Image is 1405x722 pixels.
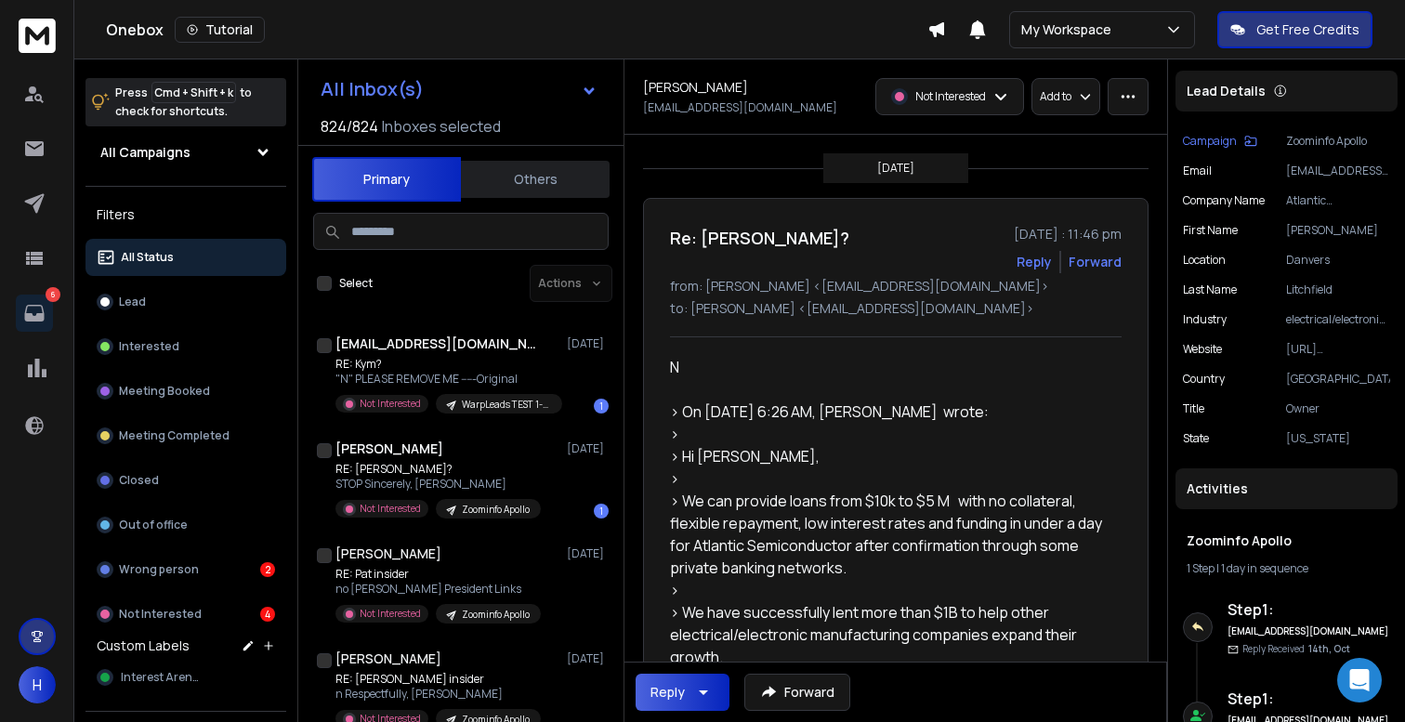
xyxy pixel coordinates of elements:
[1183,223,1238,238] p: First Name
[636,674,729,711] button: Reply
[335,672,541,687] p: RE: [PERSON_NAME] insider
[115,84,252,121] p: Press to check for shortcuts.
[335,462,541,477] p: RE: [PERSON_NAME]?
[1286,223,1390,238] p: [PERSON_NAME]
[1256,20,1359,39] p: Get Free Credits
[119,518,188,532] p: Out of office
[567,441,609,456] p: [DATE]
[175,17,265,43] button: Tutorial
[19,666,56,703] button: H
[1183,134,1257,149] button: Campaign
[1187,82,1266,100] p: Lead Details
[670,225,849,251] h1: Re: [PERSON_NAME]?
[119,339,179,354] p: Interested
[1286,401,1390,416] p: Owner
[119,384,210,399] p: Meeting Booked
[1286,312,1390,327] p: electrical/electronic manufacturing
[119,562,199,577] p: Wrong person
[1286,372,1390,387] p: [GEOGRAPHIC_DATA]
[339,276,373,291] label: Select
[462,398,551,412] p: WarpLeads TEST 1-10 EMPLOYEE
[335,372,558,387] p: "N" PLEASE REMOVE ME -----Original
[312,157,461,202] button: Primary
[877,161,914,176] p: [DATE]
[1286,282,1390,297] p: Litchfield
[1286,134,1390,149] p: Zoominfo Apollo
[85,462,286,499] button: Closed
[567,546,609,561] p: [DATE]
[643,78,748,97] h1: [PERSON_NAME]
[1017,253,1052,271] button: Reply
[335,687,541,702] p: n Respectfully, [PERSON_NAME]
[46,287,60,302] p: 6
[1183,134,1237,149] p: Campaign
[306,71,612,108] button: All Inbox(s)
[594,399,609,414] div: 1
[321,115,378,138] span: 824 / 824
[1175,468,1398,509] div: Activities
[1040,89,1071,104] p: Add to
[1183,253,1226,268] p: location
[1228,598,1390,621] h6: Step 1 :
[1221,560,1308,576] span: 1 day in sequence
[85,328,286,365] button: Interested
[321,80,424,98] h1: All Inbox(s)
[121,250,174,265] p: All Status
[1183,193,1265,208] p: Company Name
[360,397,421,411] p: Not Interested
[97,637,190,655] h3: Custom Labels
[915,89,986,104] p: Not Interested
[335,335,540,353] h1: [EMAIL_ADDRESS][DOMAIN_NAME]
[119,607,202,622] p: Not Interested
[1021,20,1119,39] p: My Workspace
[85,373,286,410] button: Meeting Booked
[119,428,230,443] p: Meeting Completed
[151,82,236,103] span: Cmd + Shift + k
[1217,11,1372,48] button: Get Free Credits
[85,239,286,276] button: All Status
[1069,253,1122,271] div: Forward
[85,659,286,696] button: Interest Arena
[85,596,286,633] button: Not Interested4
[567,336,609,351] p: [DATE]
[16,295,53,332] a: 6
[1183,282,1237,297] p: Last Name
[335,650,441,668] h1: [PERSON_NAME]
[670,277,1122,295] p: from: [PERSON_NAME] <[EMAIL_ADDRESS][DOMAIN_NAME]>
[1286,193,1390,208] p: Atlantic Semiconductor
[461,159,610,200] button: Others
[567,651,609,666] p: [DATE]
[643,100,837,115] p: [EMAIL_ADDRESS][DOMAIN_NAME]
[335,477,541,492] p: STOP Sincerely, [PERSON_NAME]
[1187,532,1386,550] h1: Zoominfo Apollo
[1187,561,1386,576] div: |
[119,295,146,309] p: Lead
[335,545,441,563] h1: [PERSON_NAME]
[1183,431,1209,446] p: State
[1286,164,1390,178] p: [EMAIL_ADDRESS][DOMAIN_NAME]
[85,417,286,454] button: Meeting Completed
[119,473,159,488] p: Closed
[106,17,927,43] div: Onebox
[100,143,190,162] h1: All Campaigns
[650,683,685,702] div: Reply
[85,134,286,171] button: All Campaigns
[260,607,275,622] div: 4
[1308,642,1350,655] span: 14th, Oct
[1183,372,1225,387] p: Country
[335,567,541,582] p: RE: Pat insider
[335,582,541,597] p: no [PERSON_NAME] President Links
[744,674,850,711] button: Forward
[335,440,443,458] h1: [PERSON_NAME]
[85,283,286,321] button: Lead
[1014,225,1122,243] p: [DATE] : 11:46 pm
[1286,253,1390,268] p: Danvers
[1228,624,1390,638] h6: [EMAIL_ADDRESS][DOMAIN_NAME]
[360,502,421,516] p: Not Interested
[85,202,286,228] h3: Filters
[360,607,421,621] p: Not Interested
[1228,688,1390,710] h6: Step 1 :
